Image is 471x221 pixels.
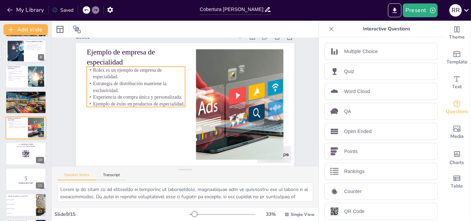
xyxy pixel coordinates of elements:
button: Speaker Notes [57,173,96,180]
div: Change the overall theme [443,21,471,46]
span: Ejemplo de empresa de comparación [8,92,28,93]
div: 9 [38,131,44,137]
img: Points icon [330,147,339,155]
p: Quiz [344,68,354,75]
div: 11 [36,182,44,189]
span: Questions [446,108,468,115]
strong: [DOMAIN_NAME] [22,143,33,145]
div: https://cdn.sendsteps.com/images/logo/sendsteps_logo_white.pnghttps://cdn.sendsteps.com/images/lo... [6,65,46,88]
div: Saved [52,7,73,13]
p: Cobertura [PERSON_NAME] [26,41,44,43]
div: 7 [38,80,44,86]
button: My Library [5,4,47,16]
div: https://cdn.sendsteps.com/images/logo/sendsteps_logo_white.pnghttps://cdn.sendsteps.com/images/lo... [6,40,46,62]
p: Promociones y publicidad fomentan la compra impulsiva. [7,76,26,78]
div: Add ready made slides [443,46,471,70]
img: Word Cloud icon [330,87,339,96]
p: Experiencia de compra única y personalizada. [8,126,26,127]
p: Amplia para productos de conveniencia. [26,46,44,47]
p: ¿Qué tipo de producto es Coca-Cola? [8,195,34,197]
p: Ejemplo de éxito en productos de conveniencia. [7,78,26,81]
span: Template [447,58,468,66]
div: Layout [54,24,66,35]
p: Ejemplo de empresa de especialidad [8,117,26,121]
span: Text [452,83,462,91]
p: and login with code [8,145,44,147]
div: Add text boxes [443,70,471,95]
div: 6 [38,54,44,60]
span: Estrategia de distribución combina físico y online. [8,95,26,96]
div: Get real-time input from your audience [443,95,471,120]
img: Multiple Choice icon [330,47,339,56]
span: Samsung es un ejemplo de empresa de comparación. [8,94,27,95]
button: Present [403,3,437,17]
span: Charts [450,159,464,167]
div: Add charts and graphs [443,145,471,170]
p: Go to [8,143,44,145]
span: Theme [449,33,465,41]
p: Open Ended [344,128,372,135]
p: Influye en la percepción del consumidor. [26,48,44,50]
p: Ejemplo de éxito en productos de especialidad. [87,100,185,107]
button: Transcript [96,173,127,180]
span: Media [450,133,464,140]
div: https://cdn.sendsteps.com/images/logo/sendsteps_logo_white.pnghttps://cdn.sendsteps.com/images/lo... [6,168,46,191]
strong: ¡Prepárense para el quiz! [19,182,33,184]
div: 12 [6,193,46,216]
img: Counter icon [330,187,339,195]
p: Ejemplo de empresa de conveniencia [8,66,26,70]
p: Coca-Cola es un ejemplo de empresa de conveniencia. [7,71,26,73]
span: Table [451,182,463,190]
div: 12 [36,208,44,214]
p: 5 [8,175,44,182]
div: https://cdn.sendsteps.com/images/logo/sendsteps_logo_white.pnghttps://cdn.sendsteps.com/images/lo... [6,91,46,114]
div: Add a table [443,170,471,194]
div: https://cdn.sendsteps.com/images/logo/sendsteps_logo_white.pnghttps://cdn.sendsteps.com/images/lo... [6,117,46,139]
p: Estrategia de distribución es extensa y accesible. [7,73,26,76]
p: Rolex es un ejemplo de empresa de especialidad. [8,121,26,123]
p: QR Code [344,208,364,215]
img: Open Ended icon [330,127,339,135]
img: Rankings icon [330,167,339,175]
div: 10 [36,157,44,163]
span: Single View [291,212,314,217]
p: Ejemplo de empresa de especialidad [87,47,185,67]
p: Ejemplo de éxito en productos de especialidad. [8,127,26,129]
button: R R [449,3,462,17]
p: Cobertura [PERSON_NAME] es la extensión geográfica de disponibilidad. [26,43,44,46]
img: QA icon [330,107,339,115]
p: Experiencia de compra única y personalizada. [87,94,185,101]
span: Producto de comparación [7,204,36,205]
span: Producto de conveniencia [7,208,36,209]
div: 33 % [262,211,279,218]
div: Add images, graphics, shapes or video [443,120,471,145]
p: Estrategia de distribución mantiene la exclusividad. [87,80,185,93]
p: QA [344,108,351,115]
button: Export to PowerPoint [388,3,401,17]
p: Rolex es un ejemplo de empresa de especialidad. [87,67,185,80]
div: https://cdn.sendsteps.com/images/logo/sendsteps_logo_white.pnghttps://cdn.sendsteps.com/images/lo... [6,142,46,165]
span: Información detallada facilita la comparación. [8,96,24,97]
div: R R [449,4,462,17]
p: Word Cloud [344,88,370,95]
textarea: Lorem ip do sitam co ad elitseddo ei temporinc ut laboreetdolo, magnaaliquae adm ve quisnostru ex... [57,183,313,202]
p: Rankings [344,168,364,175]
div: Slide 9 / 15 [54,211,189,218]
p: Interactive Questions [337,21,436,37]
span: Producto de lujo [7,213,36,213]
input: Insert title [200,4,264,14]
p: Limitada para productos de especialidad. [26,47,44,48]
p: Points [344,148,358,155]
p: Multiple Choice [344,48,378,55]
p: Estrategia de distribución mantiene la exclusividad. [8,123,26,126]
div: 8 [38,106,44,112]
img: Quiz icon [330,67,339,76]
p: Counter [344,188,362,195]
button: Add slide [3,24,48,35]
span: Position [73,25,81,33]
img: QR Code icon [330,207,339,215]
span: Ejemplo de éxito en productos de comparación. [8,98,25,99]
